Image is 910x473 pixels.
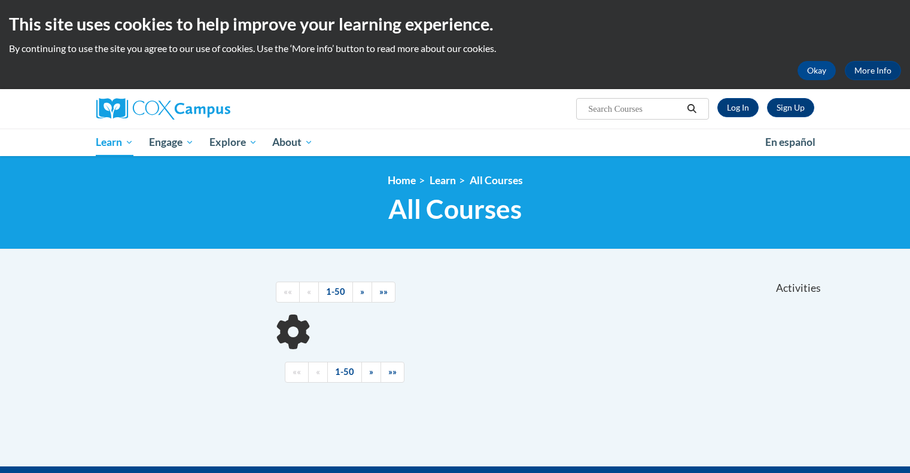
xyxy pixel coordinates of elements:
[276,282,300,303] a: Begining
[379,286,388,297] span: »»
[765,136,815,148] span: En español
[388,367,397,377] span: »»
[285,362,309,383] a: Begining
[272,135,313,149] span: About
[845,61,901,80] a: More Info
[372,282,395,303] a: End
[89,129,142,156] a: Learn
[683,102,701,116] button: Search
[264,129,321,156] a: About
[149,135,194,149] span: Engage
[307,286,311,297] span: «
[9,12,901,36] h2: This site uses cookies to help improve your learning experience.
[798,61,836,80] button: Okay
[470,174,523,187] a: All Courses
[587,102,683,116] input: Search Courses
[141,129,202,156] a: Engage
[430,174,456,187] a: Learn
[388,193,522,225] span: All Courses
[767,98,814,117] a: Register
[209,135,257,149] span: Explore
[96,98,230,120] img: Cox Campus
[369,367,373,377] span: »
[757,130,823,155] a: En español
[308,362,328,383] a: Previous
[78,129,832,156] div: Main menu
[202,129,265,156] a: Explore
[299,282,319,303] a: Previous
[316,367,320,377] span: «
[318,282,353,303] a: 1-50
[361,362,381,383] a: Next
[352,282,372,303] a: Next
[360,286,364,297] span: »
[776,282,821,295] span: Activities
[381,362,404,383] a: End
[96,135,133,149] span: Learn
[293,367,301,377] span: ««
[717,98,759,117] a: Log In
[327,362,362,383] a: 1-50
[96,98,324,120] a: Cox Campus
[284,286,292,297] span: ««
[9,42,901,55] p: By continuing to use the site you agree to our use of cookies. Use the ‘More info’ button to read...
[388,174,416,187] a: Home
